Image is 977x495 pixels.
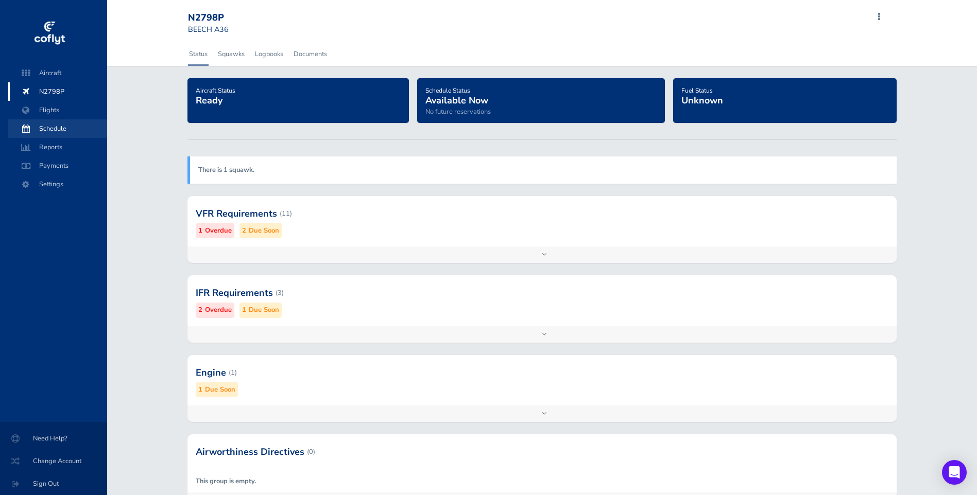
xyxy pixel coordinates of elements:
a: Schedule StatusAvailable Now [425,83,488,107]
img: coflyt logo [32,18,66,49]
strong: This group is empty. [196,476,256,486]
span: Reports [19,138,97,156]
span: Flights [19,101,97,119]
span: Settings [19,175,97,193]
a: Documents [293,43,328,65]
span: Sign Out [12,474,95,493]
div: N2798P [188,12,262,24]
a: Logbooks [254,43,284,65]
small: Due Soon [249,305,279,315]
div: Open Intercom Messenger [942,460,967,485]
span: Change Account [12,452,95,470]
a: Status [188,43,209,65]
span: Unknown [681,94,723,107]
small: BEECH A36 [188,24,229,34]
span: N2798P [19,82,97,101]
small: Overdue [205,305,232,315]
span: Available Now [425,94,488,107]
small: Due Soon [249,225,279,236]
span: Ready [196,94,222,107]
a: There is 1 squawk. [198,165,254,174]
span: Schedule Status [425,86,470,95]
span: Need Help? [12,429,95,448]
span: Fuel Status [681,86,713,95]
span: Payments [19,156,97,175]
small: Overdue [205,225,232,236]
small: Due Soon [205,384,235,395]
span: Aircraft [19,64,97,82]
span: Aircraft Status [196,86,235,95]
span: Schedule [19,119,97,138]
a: Squawks [217,43,246,65]
span: No future reservations [425,107,491,116]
